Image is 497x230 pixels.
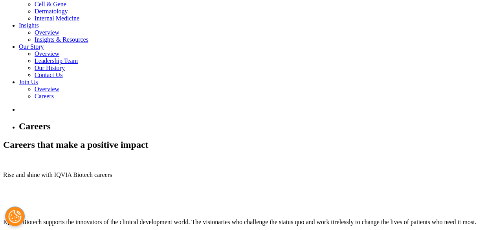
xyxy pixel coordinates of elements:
a: Overview [35,50,59,57]
a: Join Us [19,79,38,85]
a: Internal Medicine [35,15,79,22]
a: Contact Us [35,72,63,78]
a: Cell & Gene [35,1,66,7]
h2: Careers that make a positive impact [3,140,494,150]
p: Rise and shine with IQVIA Biotech careers [3,171,494,178]
a: Insights [19,22,39,29]
a: Overview [35,29,59,36]
a: Dermatology [35,8,68,15]
a: Our Story [19,43,44,50]
h1: Careers [19,121,494,132]
a: Careers [35,93,54,99]
p: IQVIA Biotech supports the innovators of the clinical development world. The visionaries who chal... [3,219,494,226]
button: Cookie-Einstellungen [5,206,25,226]
a: Insights & Resources [35,36,88,43]
a: Overview [35,86,59,92]
a: Leadership Team [35,57,78,64]
a: Our History [35,64,65,71]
